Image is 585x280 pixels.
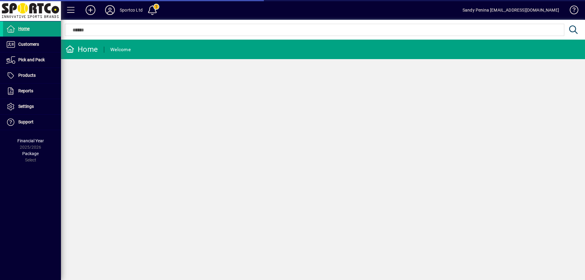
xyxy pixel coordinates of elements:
a: Customers [3,37,61,52]
span: Financial Year [17,138,44,143]
span: Pick and Pack [18,57,45,62]
a: Support [3,115,61,130]
a: Products [3,68,61,83]
button: Profile [100,5,120,16]
span: Products [18,73,36,78]
span: Support [18,119,34,124]
a: Reports [3,83,61,99]
span: Home [18,26,30,31]
div: Home [66,44,98,54]
div: Welcome [110,45,131,55]
a: Pick and Pack [3,52,61,68]
span: Package [22,151,39,156]
a: Knowledge Base [565,1,577,21]
a: Settings [3,99,61,114]
span: Settings [18,104,34,109]
div: Sandy Penina [EMAIL_ADDRESS][DOMAIN_NAME] [463,5,559,15]
div: Sportco Ltd [120,5,143,15]
span: Reports [18,88,33,93]
span: Customers [18,42,39,47]
button: Add [81,5,100,16]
